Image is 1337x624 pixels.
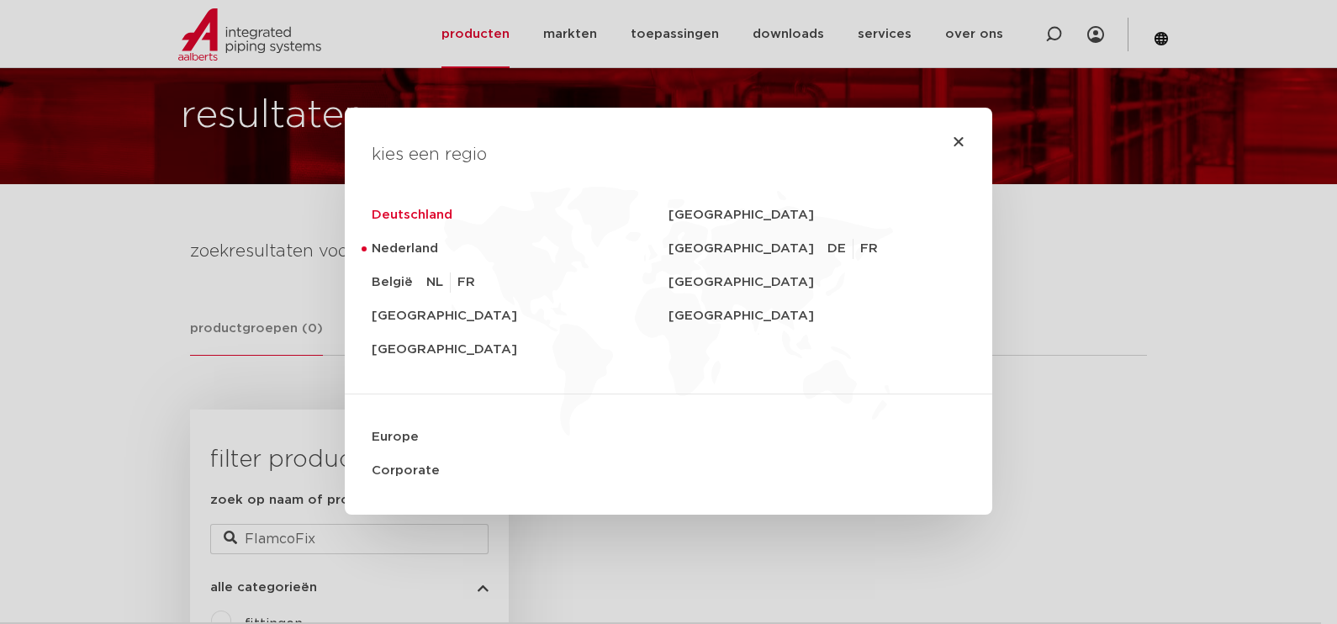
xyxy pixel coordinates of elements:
[372,198,965,488] nav: Menu
[372,266,426,299] a: België
[426,272,451,293] a: NL
[426,266,475,299] ul: België
[860,239,885,259] a: FR
[372,333,668,367] a: [GEOGRAPHIC_DATA]
[952,135,965,148] a: Close
[372,141,965,168] h4: kies een regio
[668,266,965,299] a: [GEOGRAPHIC_DATA]
[457,272,475,293] a: FR
[668,299,965,333] a: [GEOGRAPHIC_DATA]
[372,232,668,266] a: Nederland
[372,299,668,333] a: [GEOGRAPHIC_DATA]
[372,420,965,454] a: Europe
[372,198,668,232] a: Deutschland
[668,232,827,266] a: [GEOGRAPHIC_DATA]
[372,454,965,488] a: Corporate
[827,232,891,266] ul: [GEOGRAPHIC_DATA]
[668,198,965,232] a: [GEOGRAPHIC_DATA]
[827,239,853,259] a: DE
